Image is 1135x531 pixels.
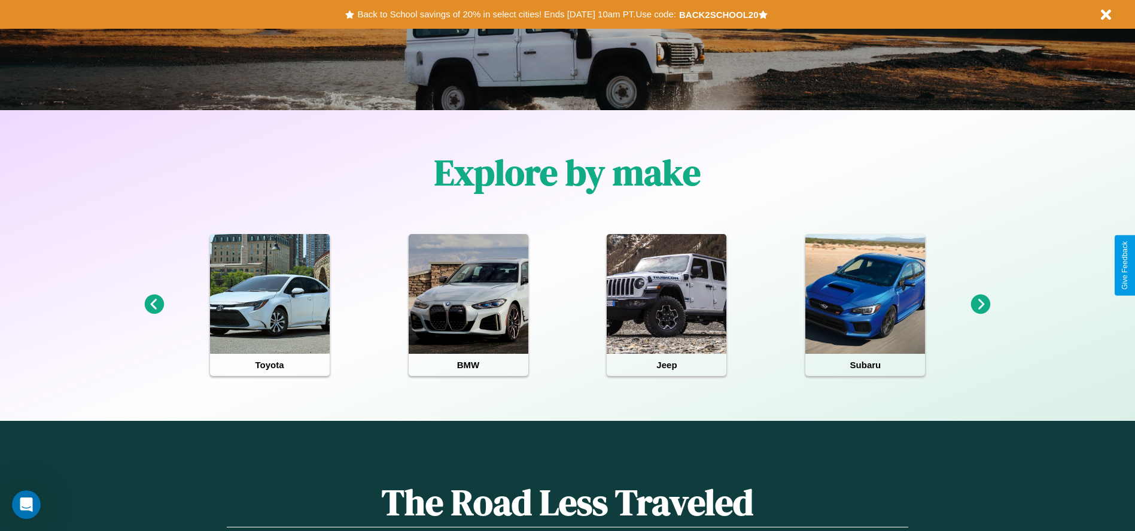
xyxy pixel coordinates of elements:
[210,354,330,376] h4: Toyota
[354,6,678,23] button: Back to School savings of 20% in select cities! Ends [DATE] 10am PT.Use code:
[679,10,759,20] b: BACK2SCHOOL20
[12,490,41,519] iframe: Intercom live chat
[409,354,528,376] h4: BMW
[805,354,925,376] h4: Subaru
[434,148,701,197] h1: Explore by make
[607,354,726,376] h4: Jeep
[227,478,908,527] h1: The Road Less Traveled
[1121,241,1129,290] div: Give Feedback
